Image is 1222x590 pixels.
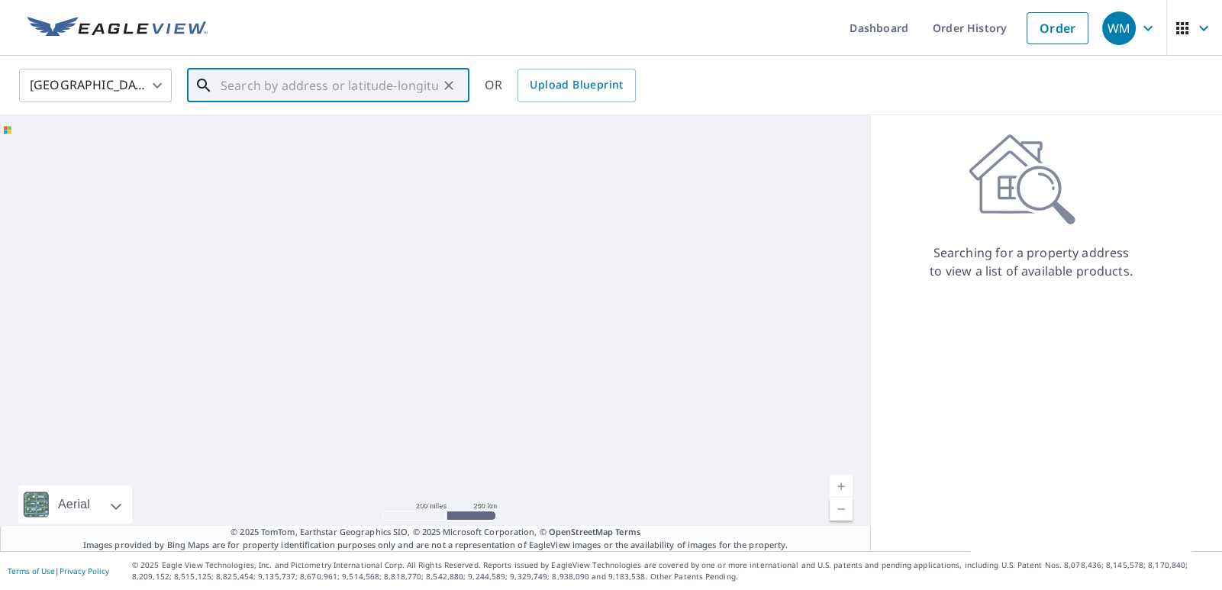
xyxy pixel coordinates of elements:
[830,475,853,498] a: Current Level 5, Zoom In
[53,485,95,524] div: Aerial
[60,566,109,576] a: Privacy Policy
[19,64,172,107] div: [GEOGRAPHIC_DATA]
[221,64,438,107] input: Search by address or latitude-longitude
[830,498,853,521] a: Current Level 5, Zoom Out
[530,76,623,95] span: Upload Blueprint
[8,566,55,576] a: Terms of Use
[132,559,1214,582] p: © 2025 Eagle View Technologies, Inc. and Pictometry International Corp. All Rights Reserved. Repo...
[485,69,636,102] div: OR
[929,243,1133,280] p: Searching for a property address to view a list of available products.
[231,526,640,539] span: © 2025 TomTom, Earthstar Geographics SIO, © 2025 Microsoft Corporation, ©
[8,566,109,575] p: |
[27,17,208,40] img: EV Logo
[517,69,635,102] a: Upload Blueprint
[18,485,132,524] div: Aerial
[1027,12,1088,44] a: Order
[615,526,640,537] a: Terms
[549,526,613,537] a: OpenStreetMap
[438,75,459,96] button: Clear
[1102,11,1136,45] div: WM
